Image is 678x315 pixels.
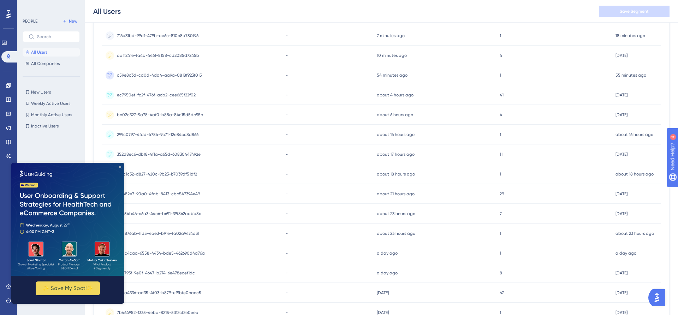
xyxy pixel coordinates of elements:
time: 55 minutes ago [615,73,646,78]
span: - [286,191,288,197]
span: - [286,72,288,78]
span: 4 [500,112,502,118]
span: - [286,231,288,236]
span: 9da876ab-ffd5-4ae3-b91e-fa02a9474d3f [117,231,199,236]
span: Monthly Active Users [31,112,72,118]
time: 7 minutes ago [377,33,405,38]
time: 10 minutes ago [377,53,407,58]
div: PEOPLE [23,18,37,24]
span: 11 [500,151,502,157]
button: New [60,17,80,25]
time: about 17 hours ago [377,152,415,157]
span: All Companies [31,61,60,66]
span: 352d8ec6-dbf8-4f1a-a65d-60830447492e [117,151,201,157]
span: Weekly Active Users [31,101,70,106]
time: about 21 hours ago [377,191,415,196]
time: 54 minutes ago [377,73,408,78]
button: All Companies [23,59,80,68]
time: 18 minutes ago [615,33,645,38]
time: [DATE] [615,152,628,157]
time: [DATE] [615,271,628,275]
button: All Users [23,48,80,57]
iframe: UserGuiding AI Assistant Launcher [648,287,670,308]
span: 716b31bd-99df-479b-ae6c-810c8a750f96 [117,33,198,38]
span: 299c0797-4fdd-4784-9c71-12e84cc8d866 [117,132,198,137]
input: Search [37,34,74,39]
span: 1 [500,132,501,137]
time: a day ago [615,251,636,256]
span: - [286,112,288,118]
time: [DATE] [377,290,389,295]
span: - [286,33,288,38]
time: about 18 hours ago [615,172,654,177]
span: - [286,171,288,177]
time: [DATE] [615,290,628,295]
time: about 23 hours ago [377,231,415,236]
span: c59e8c3d-cd0d-4da4-aa9a-0818f923f015 [117,72,202,78]
time: about 23 hours ago [615,231,654,236]
time: about 18 hours ago [377,172,415,177]
time: [DATE] [615,53,628,58]
button: Inactive Users [23,122,80,130]
time: [DATE] [377,310,389,315]
span: Inactive Users [31,123,59,129]
button: Save Segment [599,6,670,17]
span: Need Help? [17,2,44,10]
span: 4 [500,53,502,58]
time: about 16 hours ago [615,132,653,137]
time: [DATE] [615,310,628,315]
time: [DATE] [615,93,628,97]
span: 67 [500,290,504,296]
time: about 4 hours ago [377,93,414,97]
time: [DATE] [615,112,628,117]
time: about 16 hours ago [377,132,415,137]
span: 1 [500,231,501,236]
span: - [286,151,288,157]
span: - [286,53,288,58]
span: 1 [500,171,501,177]
time: about 6 hours ago [377,112,413,117]
time: a day ago [377,251,398,256]
span: aaf1241e-fa4b-4461-8158-cd2085d7245b [117,53,199,58]
span: - [286,270,288,276]
span: fb1b82e7-90a0-4fab-8413-cbc547394e49 [117,191,200,197]
div: 4 [49,4,51,9]
span: 1 [500,33,501,38]
span: 29 [500,191,504,197]
span: All Users [31,49,47,55]
span: 41 [500,92,504,98]
span: - [286,92,288,98]
span: 7 [500,211,502,216]
span: 8c4a4336-ad35-4f03-b879-ef9bfe0cacc5 [117,290,201,296]
span: b15c1c32-d827-420c-9b23-b7039df51df2 [117,171,197,177]
time: [DATE] [615,211,628,216]
span: 1 [500,72,501,78]
span: ec7950ef-fc2f-476f-acb2-cee665f22f02 [117,92,196,98]
span: - [286,250,288,256]
span: 0ccc4caa-6558-4434-bde5-462690d4d76a [117,250,205,256]
span: 1 [500,250,501,256]
button: New Users [23,88,80,96]
button: Monthly Active Users [23,111,80,119]
time: [DATE] [615,191,628,196]
span: - [286,132,288,137]
span: 9f4f793f-9e0f-4647-b274-6e478ecef1dc [117,270,195,276]
time: a day ago [377,271,398,275]
span: bc02c327-9a78-4af0-b88a-84c15d5dc95c [117,112,203,118]
span: 70e54b46-c6a3-44c6-b691-39f862aabb8c [117,211,201,216]
span: - [286,211,288,216]
div: Close Preview [107,3,110,6]
span: - [286,290,288,296]
span: New [69,18,77,24]
span: Save Segment [620,8,649,14]
span: 8 [500,270,502,276]
button: Weekly Active Users [23,99,80,108]
div: All Users [93,6,121,16]
span: New Users [31,89,51,95]
time: about 23 hours ago [377,211,415,216]
button: ✨ Save My Spot!✨ [24,119,89,132]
